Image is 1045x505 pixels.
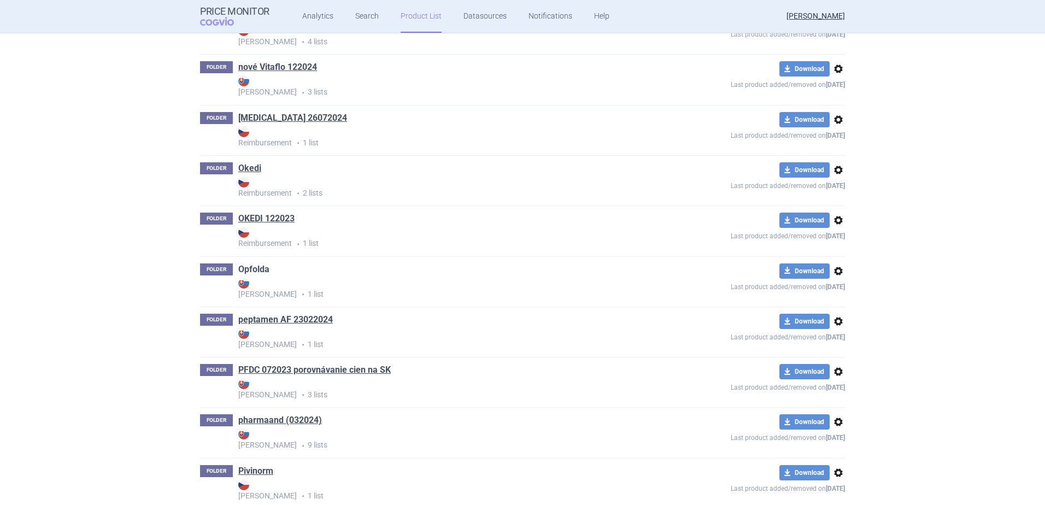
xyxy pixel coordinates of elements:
a: pharmaand (032024) [238,414,322,426]
img: SK [238,428,249,439]
i: • [297,87,308,98]
i: • [297,441,308,451]
strong: [DATE] [826,182,845,190]
i: • [297,491,308,502]
a: OKEDI 122023 [238,213,295,225]
strong: [DATE] [826,81,845,89]
a: Okedi [238,162,261,174]
img: SK [238,378,249,389]
strong: [DATE] [826,31,845,38]
p: FOLDER [200,364,233,376]
p: 1 list [238,278,651,300]
strong: [DATE] [826,434,845,442]
p: Last product added/removed on [651,480,845,494]
strong: [PERSON_NAME] [238,378,651,399]
p: Last product added/removed on [651,430,845,443]
strong: [PERSON_NAME] [238,25,651,46]
strong: [DATE] [826,232,845,240]
p: FOLDER [200,213,233,225]
p: Last product added/removed on [651,329,845,343]
button: Download [779,364,830,379]
h1: Opfolda [238,263,269,278]
p: 4 lists [238,25,651,48]
strong: [PERSON_NAME] [238,479,651,500]
strong: [PERSON_NAME] [238,75,651,96]
img: CZ [238,177,249,187]
p: Last product added/removed on [651,127,845,141]
a: peptamen AF 23022024 [238,314,333,326]
p: FOLDER [200,162,233,174]
p: FOLDER [200,314,233,326]
img: CZ [238,479,249,490]
img: SK [238,278,249,289]
p: 3 lists [238,378,651,401]
strong: [DATE] [826,333,845,341]
a: Pivinorm [238,465,273,477]
p: Last product added/removed on [651,26,845,40]
p: Last product added/removed on [651,77,845,90]
button: Download [779,213,830,228]
strong: Reimbursement [238,177,651,197]
p: FOLDER [200,465,233,477]
p: FOLDER [200,263,233,275]
p: 9 lists [238,428,651,451]
img: CZ [238,126,249,137]
i: • [297,37,308,48]
p: FOLDER [200,414,233,426]
strong: [DATE] [826,485,845,492]
i: • [297,390,308,401]
i: • [292,239,303,250]
a: Price MonitorCOGVIO [200,6,269,27]
h1: PFDC 072023 porovnávanie cien na SK [238,364,391,378]
strong: Reimbursement [238,227,651,248]
h1: peptamen AF 23022024 [238,314,333,328]
strong: [DATE] [826,132,845,139]
img: SK [238,328,249,339]
p: FOLDER [200,61,233,73]
img: SK [238,75,249,86]
p: 1 list [238,328,651,350]
p: 3 lists [238,75,651,98]
a: PFDC 072023 porovnávanie cien na SK [238,364,391,376]
button: Download [779,162,830,178]
p: 1 list [238,126,651,149]
a: nové Vitaflo 122024 [238,61,317,73]
p: Last product added/removed on [651,178,845,191]
img: CZ [238,227,249,238]
button: Download [779,414,830,430]
i: • [292,188,303,199]
i: • [297,289,308,300]
strong: [DATE] [826,384,845,391]
p: 2 lists [238,177,651,199]
p: Last product added/removed on [651,379,845,393]
i: • [292,138,303,149]
h1: OKEDI 122023 [238,213,295,227]
i: • [297,339,308,350]
strong: Price Monitor [200,6,269,17]
strong: [PERSON_NAME] [238,428,651,449]
p: Last product added/removed on [651,279,845,292]
button: Download [779,263,830,279]
strong: Reimbursement [238,126,651,147]
button: Download [779,61,830,77]
strong: [PERSON_NAME] [238,278,651,298]
p: 1 list [238,227,651,249]
h1: Ocrevus 26072024 [238,112,347,126]
button: Download [779,314,830,329]
p: FOLDER [200,112,233,124]
h1: pharmaand (032024) [238,414,322,428]
a: Opfolda [238,263,269,275]
button: Download [779,465,830,480]
button: Download [779,112,830,127]
h1: nové Vitaflo 122024 [238,61,317,75]
span: COGVIO [200,17,249,26]
strong: [DATE] [826,283,845,291]
p: 1 list [238,479,651,502]
p: Last product added/removed on [651,228,845,242]
a: [MEDICAL_DATA] 26072024 [238,112,347,124]
h1: Okedi [238,162,261,177]
strong: [PERSON_NAME] [238,328,651,349]
h1: Pivinorm [238,465,273,479]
